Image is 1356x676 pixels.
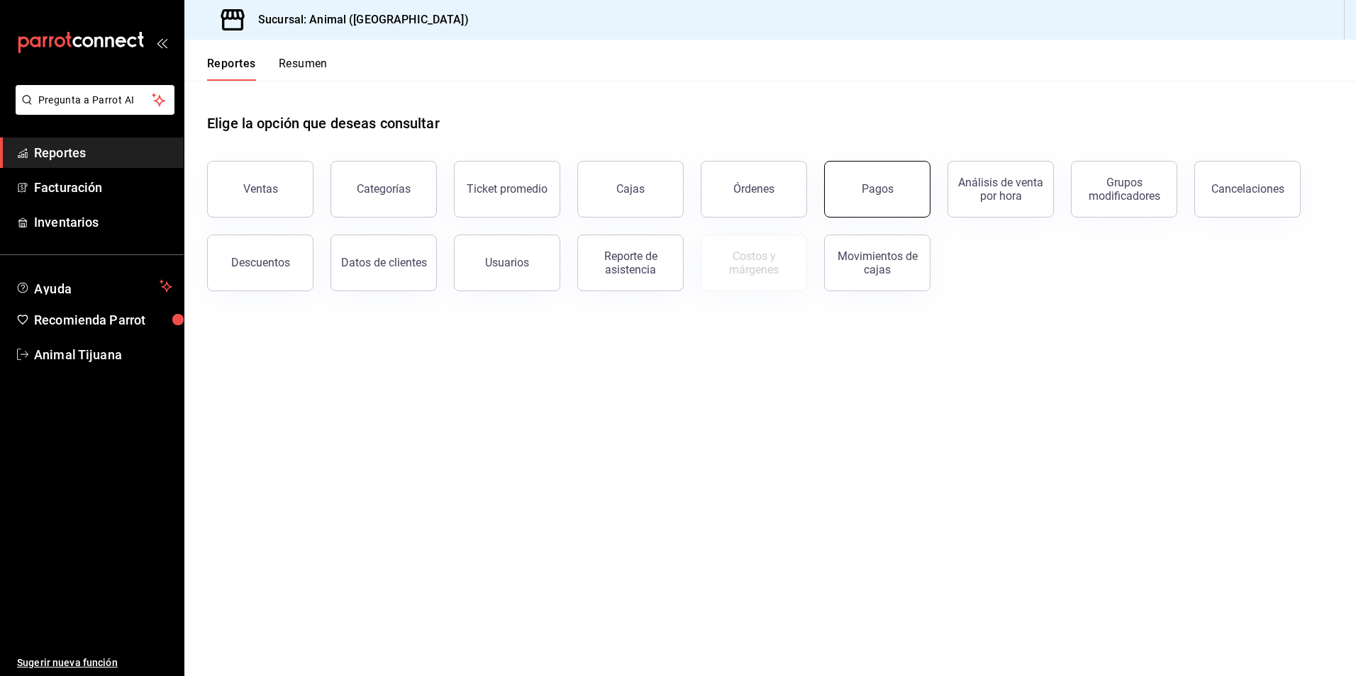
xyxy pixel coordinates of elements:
[485,256,529,269] div: Usuarios
[16,85,174,115] button: Pregunta a Parrot AI
[207,113,440,134] h1: Elige la opción que deseas consultar
[207,57,328,81] div: navigation tabs
[710,249,798,276] div: Costos y márgenes
[34,143,172,162] span: Reportes
[231,256,290,269] div: Descuentos
[1194,161,1301,218] button: Cancelaciones
[10,103,174,118] a: Pregunta a Parrot AI
[862,182,894,196] div: Pagos
[701,235,807,291] button: Contrata inventarios para ver este reporte
[207,57,256,81] button: Reportes
[616,182,645,196] div: Cajas
[957,176,1045,203] div: Análisis de venta por hora
[577,235,684,291] button: Reporte de asistencia
[207,235,313,291] button: Descuentos
[34,310,172,329] span: Recomienda Parrot
[17,655,172,670] span: Sugerir nueva función
[1080,176,1168,203] div: Grupos modificadores
[330,235,437,291] button: Datos de clientes
[243,182,278,196] div: Ventas
[947,161,1054,218] button: Análisis de venta por hora
[357,182,411,196] div: Categorías
[1211,182,1284,196] div: Cancelaciones
[247,11,469,28] h3: Sucursal: Animal ([GEOGRAPHIC_DATA])
[207,161,313,218] button: Ventas
[34,345,172,364] span: Animal Tijuana
[330,161,437,218] button: Categorías
[38,93,152,108] span: Pregunta a Parrot AI
[1071,161,1177,218] button: Grupos modificadores
[34,278,154,295] span: Ayuda
[341,256,427,269] div: Datos de clientes
[34,178,172,197] span: Facturación
[587,249,674,276] div: Reporte de asistencia
[34,213,172,232] span: Inventarios
[454,235,560,291] button: Usuarios
[824,161,930,218] button: Pagos
[733,182,774,196] div: Órdenes
[467,182,548,196] div: Ticket promedio
[701,161,807,218] button: Órdenes
[156,37,167,48] button: open_drawer_menu
[279,57,328,81] button: Resumen
[454,161,560,218] button: Ticket promedio
[577,161,684,218] button: Cajas
[833,249,921,276] div: Movimientos de cajas
[824,235,930,291] button: Movimientos de cajas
